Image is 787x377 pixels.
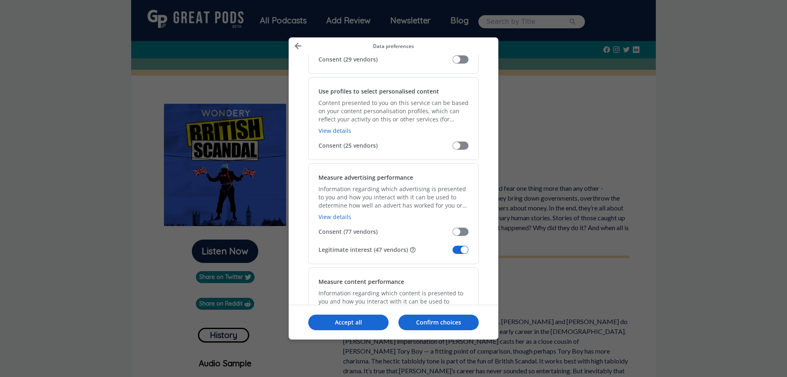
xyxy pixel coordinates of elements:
p: Confirm choices [398,318,479,327]
button: Accept all [308,315,389,330]
span: Consent (29 vendors) [318,55,453,64]
h2: Measure content performance [318,278,404,286]
a: View details, Use profiles to select personalised content [318,127,351,135]
button: Some vendors are not asking for your consent, but are using your personal data on the basis of th... [409,247,416,253]
span: Consent (25 vendors) [318,142,453,150]
div: Manage your data [289,37,498,340]
p: Content presented to you on this service can be based on your content personalisation profiles, w... [318,99,469,123]
span: Consent (77 vendors) [318,228,453,236]
span: Legitimate interest (47 vendors) [318,246,453,254]
p: Data preferences [305,43,482,50]
button: Confirm choices [398,315,479,330]
h2: Use profiles to select personalised content [318,87,439,96]
p: Information regarding which content is presented to you and how you interact with it can be used ... [318,289,469,314]
p: Information regarding which advertising is presented to you and how you interact with it can be u... [318,185,469,210]
p: Accept all [308,318,389,327]
button: Back [291,41,305,51]
h2: Measure advertising performance [318,174,413,182]
a: View details, Measure advertising performance [318,213,351,221]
